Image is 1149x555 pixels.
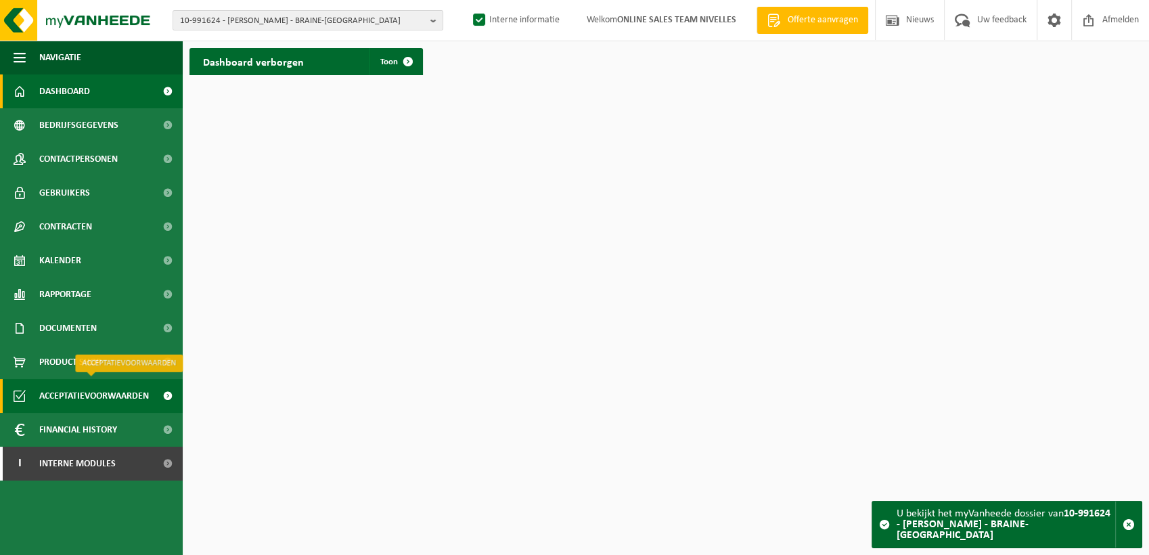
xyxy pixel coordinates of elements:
a: Toon [369,48,422,75]
span: Bedrijfsgegevens [39,108,118,142]
div: U bekijkt het myVanheede dossier van [897,502,1115,548]
span: Rapportage [39,277,91,311]
span: Financial History [39,413,117,447]
strong: ONLINE SALES TEAM NIVELLES [617,15,736,25]
button: 10-991624 - [PERSON_NAME] - BRAINE-[GEOGRAPHIC_DATA] [173,10,443,30]
label: Interne informatie [470,10,560,30]
span: Offerte aanvragen [784,14,861,27]
span: Contracten [39,210,92,244]
span: Dashboard [39,74,90,108]
span: Kalender [39,244,81,277]
span: Documenten [39,311,97,345]
h2: Dashboard verborgen [189,48,317,74]
span: Toon [380,58,398,66]
strong: 10-991624 - [PERSON_NAME] - BRAINE-[GEOGRAPHIC_DATA] [897,508,1110,541]
span: Interne modules [39,447,116,481]
span: Acceptatievoorwaarden [39,379,149,413]
span: Contactpersonen [39,142,118,176]
span: 10-991624 - [PERSON_NAME] - BRAINE-[GEOGRAPHIC_DATA] [180,11,425,31]
span: Navigatie [39,41,81,74]
span: Gebruikers [39,176,90,210]
a: Offerte aanvragen [757,7,868,34]
span: I [14,447,26,481]
span: Product Shop [39,345,101,379]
